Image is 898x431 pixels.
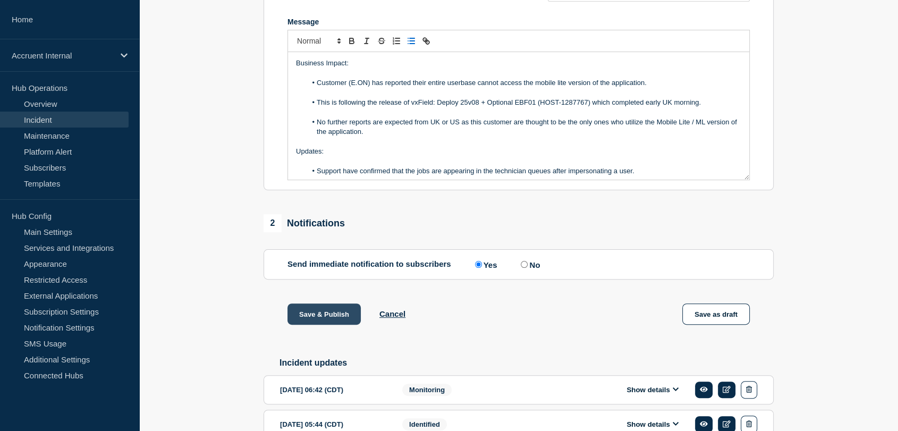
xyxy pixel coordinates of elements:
[374,35,389,47] button: Toggle strikethrough text
[402,384,452,396] span: Monitoring
[518,259,540,269] label: No
[288,52,749,180] div: Message
[287,18,750,26] div: Message
[475,261,482,268] input: Yes
[402,418,447,430] span: Identified
[264,214,282,232] span: 2
[279,358,774,368] h2: Incident updates
[292,35,344,47] span: Font size
[280,381,386,399] div: [DATE] 06:42 (CDT)
[287,303,361,325] button: Save & Publish
[344,35,359,47] button: Toggle bold text
[682,303,750,325] button: Save as draft
[359,35,374,47] button: Toggle italic text
[317,79,647,87] span: Customer (E.ON) has reported their entire userbase cannot access the mobile lite version of the a...
[317,118,739,136] span: No further reports are expected from UK or US as this customer are thought to be the only ones wh...
[472,259,497,269] label: Yes
[404,35,419,47] button: Toggle bulleted list
[296,147,741,156] p: Updates:
[287,259,750,269] div: Send immediate notification to subscribers
[296,58,741,68] p: Business Impact:
[307,166,742,176] li: Support have confirmed that the jobs are appearing in the technician queues after impersonating a...
[623,420,682,429] button: Show details
[389,35,404,47] button: Toggle ordered list
[521,261,528,268] input: No
[379,309,405,318] button: Cancel
[287,259,451,269] p: Send immediate notification to subscribers
[419,35,434,47] button: Toggle link
[317,98,701,106] span: This is following the release of vxField: Deploy 25v08 + Optional EBF01 (HOST-1287767) which comp...
[12,51,114,60] p: Accruent Internal
[623,385,682,394] button: Show details
[264,214,345,232] div: Notifications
